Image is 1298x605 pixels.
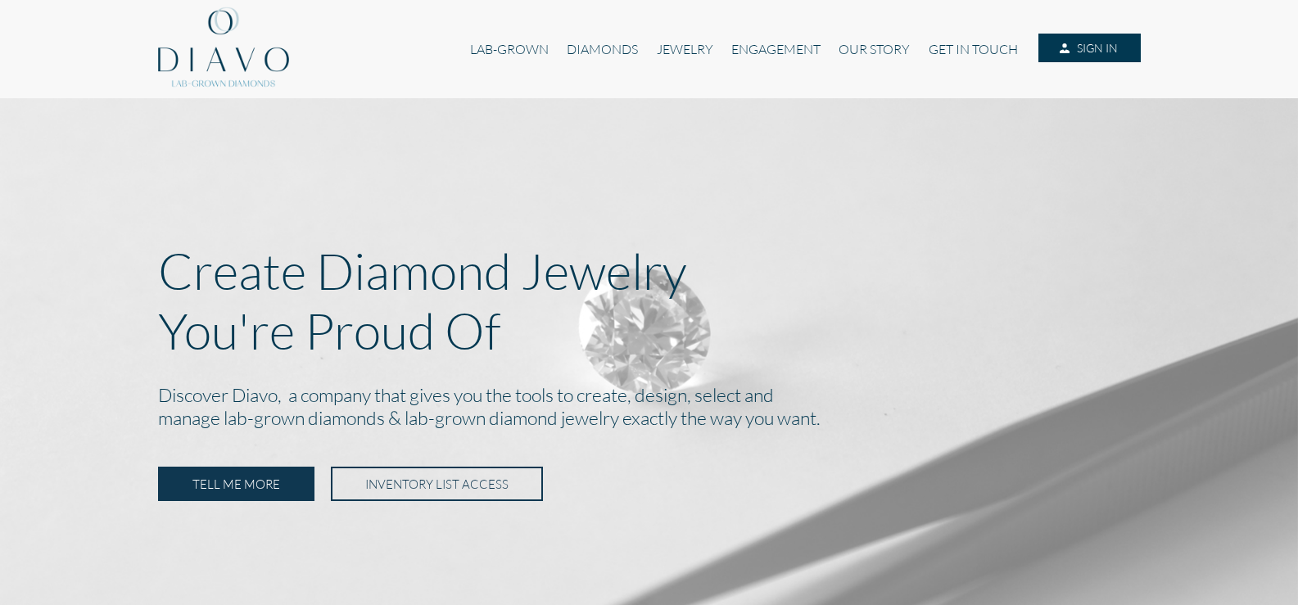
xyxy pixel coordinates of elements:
[830,34,919,65] a: OUR STORY
[920,34,1027,65] a: GET IN TOUCH
[331,467,543,501] a: INVENTORY LIST ACCESS
[1038,34,1140,63] a: SIGN IN
[558,34,647,65] a: DIAMONDS
[158,380,1141,436] h2: Discover Diavo, a company that gives you the tools to create, design, select and manage lab-grown...
[461,34,558,65] a: LAB-GROWN
[158,241,1141,360] p: Create Diamond Jewelry You're Proud Of
[722,34,830,65] a: ENGAGEMENT
[158,467,314,501] a: TELL ME MORE
[647,34,721,65] a: JEWELRY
